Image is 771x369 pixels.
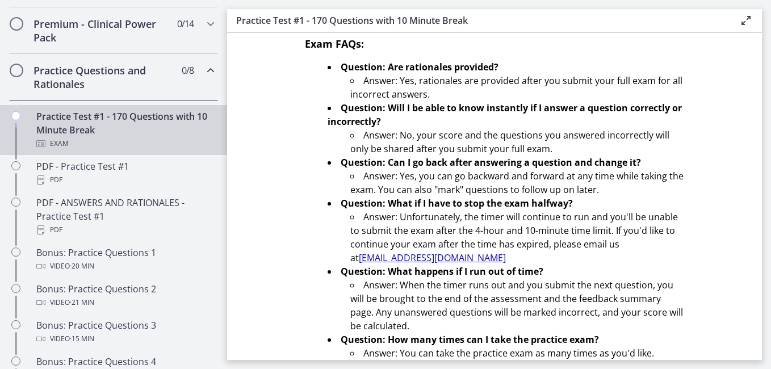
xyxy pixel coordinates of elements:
[36,110,213,150] div: Practice Test #1 - 170 Questions with 10 Minute Break
[36,296,213,309] div: Video
[341,265,543,278] strong: Question: What happens if I run out of time?
[236,14,721,27] h3: Practice Test #1 - 170 Questions with 10 Minute Break
[341,197,573,209] strong: Question: What if I have to stop the exam halfway?
[341,61,498,73] strong: Question: Are rationales provided?
[350,210,684,265] li: Answer: Unfortunately, the timer will continue to run and you'll be unable to submit the exam aft...
[341,156,641,169] strong: Question: Can I go back after answering a question and change it?
[36,196,213,237] div: PDF - ANSWERS AND RATIONALES - Practice Test #1
[36,332,213,346] div: Video
[350,169,684,196] li: Answer: Yes, you can go backward and forward at any time while taking the exam. You can also "mar...
[36,137,213,150] div: Exam
[70,332,94,346] span: · 15 min
[182,64,194,77] span: 0 / 8
[36,160,213,187] div: PDF - Practice Test #1
[350,278,684,333] li: Answer: When the timer runs out and you submit the next question, you will be brought to the end ...
[33,64,172,91] h2: Practice Questions and Rationales
[350,74,684,101] li: Answer: Yes, rationales are provided after you submit your full exam for all incorrect answers.
[36,223,213,237] div: PDF
[33,17,172,44] h2: Premium - Clinical Power Pack
[350,346,684,360] li: Answer: You can take the practice exam as many times as you'd like.
[36,259,213,273] div: Video
[359,251,506,264] a: [EMAIL_ADDRESS][DOMAIN_NAME]
[36,282,213,309] div: Bonus: Practice Questions 2
[341,333,599,346] strong: Question: How many times can I take the practice exam?
[70,296,94,309] span: · 21 min
[305,37,364,51] span: Exam FAQs:
[36,173,213,187] div: PDF
[36,318,213,346] div: Bonus: Practice Questions 3
[70,259,94,273] span: · 20 min
[36,246,213,273] div: Bonus: Practice Questions 1
[328,102,682,128] strong: Question: Will I be able to know instantly if I answer a question correctly or incorrectly?
[177,17,194,31] span: 0 / 14
[350,128,684,156] li: Answer: No, your score and the questions you answered incorrectly will only be shared after you s...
